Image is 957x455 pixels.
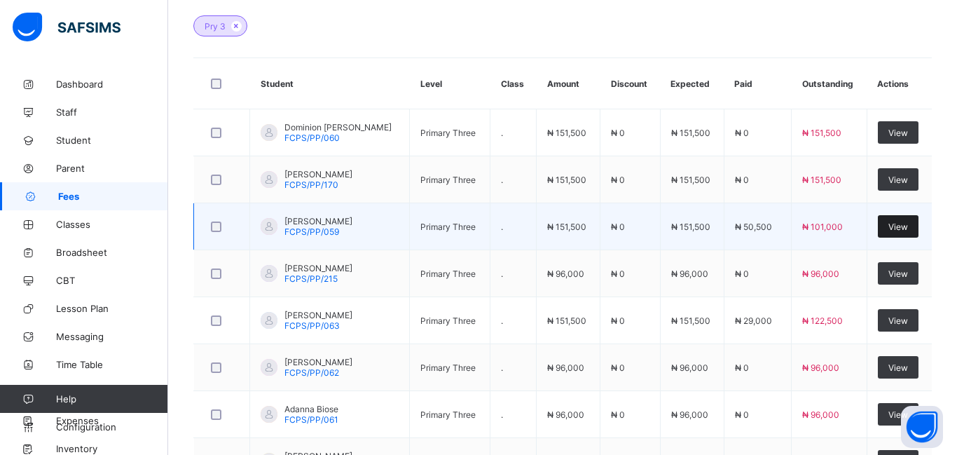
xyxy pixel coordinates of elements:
[671,315,710,326] span: ₦ 151,500
[888,269,908,279] span: View
[250,58,410,109] th: Student
[420,315,476,326] span: Primary Three
[56,443,168,454] span: Inventory
[802,362,839,373] span: ₦ 96,000
[501,175,503,185] span: .
[888,175,908,185] span: View
[56,275,168,286] span: CBT
[284,169,352,179] span: [PERSON_NAME]
[671,128,710,138] span: ₦ 151,500
[501,362,503,373] span: .
[501,269,503,279] span: .
[490,58,537,109] th: Class
[537,58,600,109] th: Amount
[56,247,168,258] span: Broadsheet
[56,107,168,118] span: Staff
[56,421,167,433] span: Configuration
[802,315,843,326] span: ₦ 122,500
[56,163,168,174] span: Parent
[410,58,490,109] th: Level
[735,128,749,138] span: ₦ 0
[284,179,338,190] span: FCPS/PP/170
[547,222,586,232] span: ₦ 151,500
[205,21,226,32] span: Pry 3
[284,367,339,378] span: FCPS/PP/062
[501,128,503,138] span: .
[56,219,168,230] span: Classes
[802,128,841,138] span: ₦ 151,500
[671,269,708,279] span: ₦ 96,000
[13,13,121,42] img: safsims
[420,222,476,232] span: Primary Three
[888,222,908,232] span: View
[735,175,749,185] span: ₦ 0
[284,263,352,273] span: [PERSON_NAME]
[888,128,908,138] span: View
[611,409,625,420] span: ₦ 0
[284,414,338,425] span: FCPS/PP/061
[600,58,661,109] th: Discount
[792,58,867,109] th: Outstanding
[547,269,584,279] span: ₦ 96,000
[867,58,932,109] th: Actions
[420,128,476,138] span: Primary Three
[547,175,586,185] span: ₦ 151,500
[501,222,503,232] span: .
[547,315,586,326] span: ₦ 151,500
[611,315,625,326] span: ₦ 0
[888,362,908,373] span: View
[501,315,503,326] span: .
[735,269,749,279] span: ₦ 0
[611,128,625,138] span: ₦ 0
[284,226,339,237] span: FCPS/PP/059
[611,175,625,185] span: ₦ 0
[724,58,791,109] th: Paid
[284,133,340,143] span: FCPS/PP/060
[802,222,843,232] span: ₦ 101,000
[671,175,710,185] span: ₦ 151,500
[611,362,625,373] span: ₦ 0
[284,404,338,414] span: Adanna Biose
[888,315,908,326] span: View
[888,409,908,420] span: View
[671,362,708,373] span: ₦ 96,000
[58,191,168,202] span: Fees
[735,315,772,326] span: ₦ 29,000
[802,269,839,279] span: ₦ 96,000
[547,362,584,373] span: ₦ 96,000
[56,303,168,314] span: Lesson Plan
[284,320,340,331] span: FCPS/PP/063
[660,58,724,109] th: Expected
[501,409,503,420] span: .
[56,79,168,90] span: Dashboard
[284,273,338,284] span: FCPS/PP/215
[56,135,168,146] span: Student
[56,393,167,405] span: Help
[284,310,352,320] span: [PERSON_NAME]
[56,359,168,370] span: Time Table
[611,269,625,279] span: ₦ 0
[284,357,352,367] span: [PERSON_NAME]
[547,409,584,420] span: ₦ 96,000
[802,175,841,185] span: ₦ 151,500
[611,222,625,232] span: ₦ 0
[735,222,772,232] span: ₦ 50,500
[420,269,476,279] span: Primary Three
[420,175,476,185] span: Primary Three
[547,128,586,138] span: ₦ 151,500
[901,406,943,448] button: Open asap
[56,331,168,342] span: Messaging
[671,222,710,232] span: ₦ 151,500
[671,409,708,420] span: ₦ 96,000
[420,409,476,420] span: Primary Three
[420,362,476,373] span: Primary Three
[802,409,839,420] span: ₦ 96,000
[284,216,352,226] span: [PERSON_NAME]
[735,409,749,420] span: ₦ 0
[735,362,749,373] span: ₦ 0
[284,122,392,133] span: Dominion [PERSON_NAME]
